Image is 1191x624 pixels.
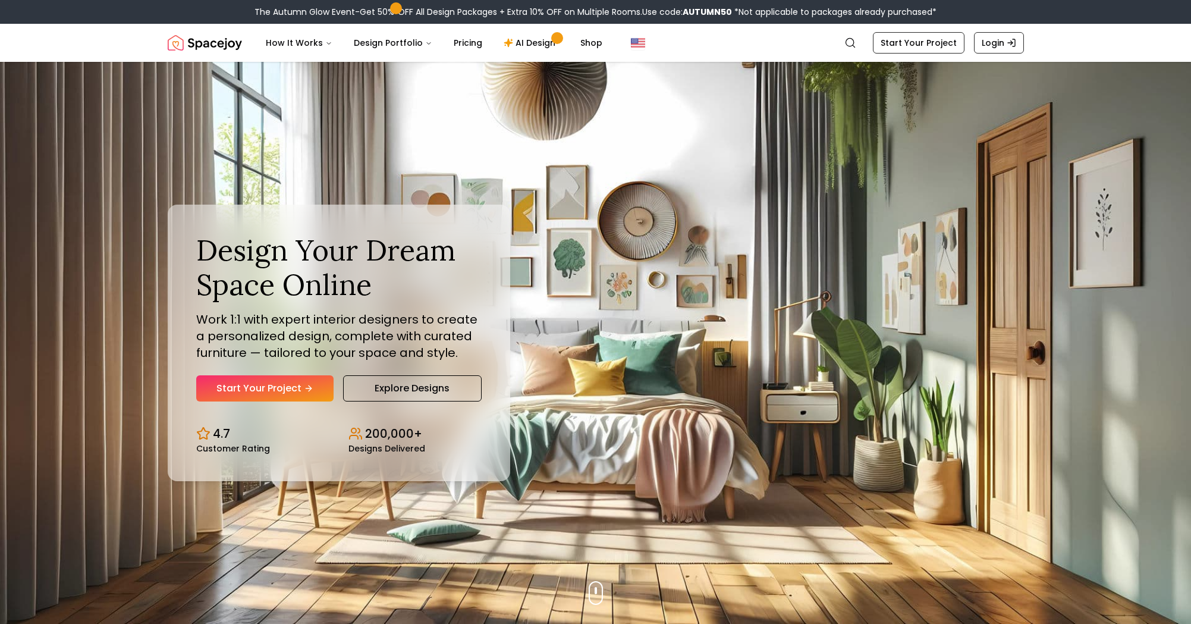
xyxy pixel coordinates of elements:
[974,32,1024,54] a: Login
[873,32,964,54] a: Start Your Project
[168,31,242,55] img: Spacejoy Logo
[344,31,442,55] button: Design Portfolio
[571,31,612,55] a: Shop
[256,31,612,55] nav: Main
[365,425,422,442] p: 200,000+
[213,425,230,442] p: 4.7
[343,375,482,402] a: Explore Designs
[256,31,342,55] button: How It Works
[444,31,492,55] a: Pricing
[196,233,482,302] h1: Design Your Dream Space Online
[631,36,645,50] img: United States
[196,375,334,402] a: Start Your Project
[494,31,568,55] a: AI Design
[168,31,242,55] a: Spacejoy
[196,416,482,453] div: Design stats
[348,444,425,453] small: Designs Delivered
[732,6,937,18] span: *Not applicable to packages already purchased*
[168,24,1024,62] nav: Global
[196,444,270,453] small: Customer Rating
[642,6,732,18] span: Use code:
[196,311,482,361] p: Work 1:1 with expert interior designers to create a personalized design, complete with curated fu...
[254,6,937,18] div: The Autumn Glow Event-Get 50% OFF All Design Packages + Extra 10% OFF on Multiple Rooms.
[683,6,732,18] b: AUTUMN50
